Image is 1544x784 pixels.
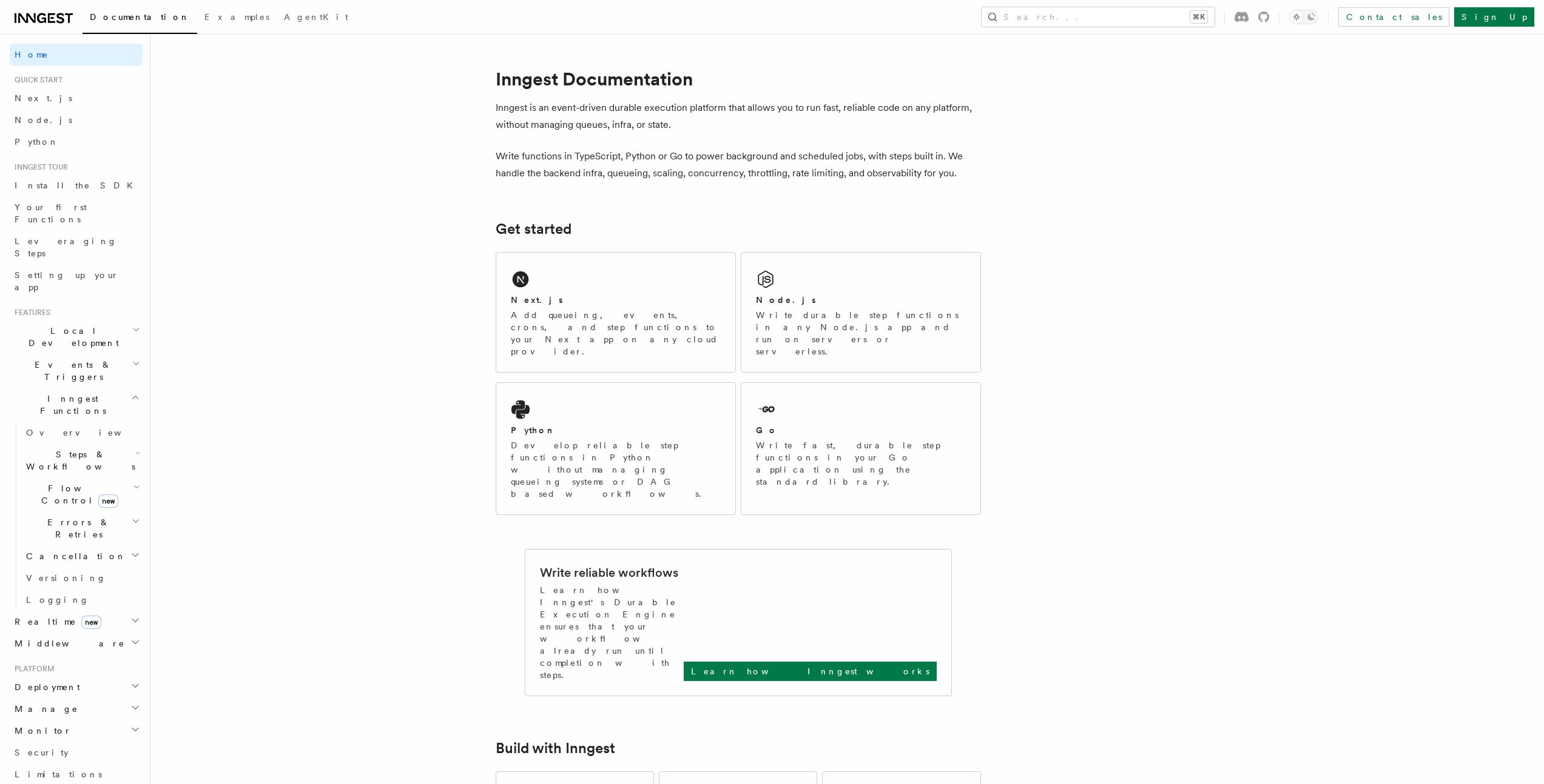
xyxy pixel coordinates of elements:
[1454,7,1534,27] a: Sign Up
[284,12,348,22] span: AgentKit
[10,633,143,654] button: Middleware
[83,4,197,34] a: Documentation
[21,511,143,545] button: Errors & Retries
[98,494,118,508] span: new
[10,44,143,65] a: Home
[511,424,556,436] h2: Python
[10,664,55,674] span: Platform
[10,681,80,693] span: Deployment
[540,564,678,581] h2: Write reliable workflows
[21,550,126,562] span: Cancellation
[15,48,49,61] span: Home
[15,93,72,103] span: Next.js
[756,439,966,488] p: Write fast, durable step functions in your Go application using the standard library.
[197,4,277,33] a: Examples
[10,676,143,698] button: Deployment
[496,148,981,182] p: Write functions in TypeScript, Python or Go to power background and scheduled jobs, with steps bu...
[496,252,736,373] a: Next.jsAdd queueing, events, crons, and step functions to your Next app on any cloud provider.
[10,162,68,172] span: Inngest tour
[10,637,125,649] span: Middleware
[10,174,143,196] a: Install the SDK
[21,422,143,443] a: Overview
[496,382,736,515] a: PythonDevelop reliable step functions in Python without managing queueing systems or DAG based wo...
[15,270,119,292] span: Setting up your app
[15,748,69,757] span: Security
[21,567,143,589] a: Versioning
[10,320,143,354] button: Local Development
[496,99,981,133] p: Inngest is an event-driven durable execution platform that allows you to run fast, reliable code ...
[26,428,151,437] span: Overview
[1338,7,1449,27] a: Contact sales
[26,595,89,605] span: Logging
[496,221,571,238] a: Get started
[204,12,269,22] span: Examples
[15,202,87,224] span: Your first Functions
[741,382,981,515] a: GoWrite fast, durable step functions in your Go application using the standard library.
[756,309,966,357] p: Write durable step functions in any Node.js app and run on servers or serverless.
[10,698,143,720] button: Manage
[90,12,190,22] span: Documentation
[10,308,50,317] span: Features
[21,482,133,507] span: Flow Control
[982,7,1215,27] button: Search...⌘K
[21,477,143,511] button: Flow Controlnew
[10,230,143,264] a: Leveraging Steps
[10,325,132,349] span: Local Development
[21,589,143,611] a: Logging
[10,131,143,153] a: Python
[10,75,62,85] span: Quick start
[81,616,101,629] span: new
[15,137,59,147] span: Python
[540,584,684,681] p: Learn how Inngest's Durable Execution Engine ensures that your workflow already run until complet...
[10,109,143,131] a: Node.js
[691,665,929,677] p: Learn how Inngest works
[1289,10,1318,24] button: Toggle dark mode
[10,354,143,388] button: Events & Triggers
[26,573,106,583] span: Versioning
[10,720,143,742] button: Monitor
[21,443,143,477] button: Steps & Workflows
[10,703,78,715] span: Manage
[10,393,131,417] span: Inngest Functions
[756,294,816,306] h2: Node.js
[511,294,563,306] h2: Next.js
[10,359,132,383] span: Events & Triggers
[511,439,721,500] p: Develop reliable step functions in Python without managing queueing systems or DAG based workflows.
[15,236,117,258] span: Leveraging Steps
[10,264,143,298] a: Setting up your app
[10,196,143,230] a: Your first Functions
[15,181,140,190] span: Install the SDK
[10,611,143,633] button: Realtimenew
[496,740,615,757] a: Build with Inngest
[10,87,143,109] a: Next.js
[496,68,981,90] h1: Inngest Documentation
[756,424,778,436] h2: Go
[10,388,143,422] button: Inngest Functions
[1190,11,1207,23] kbd: ⌘K
[741,252,981,373] a: Node.jsWrite durable step functions in any Node.js app and run on servers or serverless.
[15,115,72,125] span: Node.js
[684,662,937,681] a: Learn how Inngest works
[21,545,143,567] button: Cancellation
[21,448,135,473] span: Steps & Workflows
[10,725,72,737] span: Monitor
[277,4,356,33] a: AgentKit
[21,516,132,540] span: Errors & Retries
[511,309,721,357] p: Add queueing, events, crons, and step functions to your Next app on any cloud provider.
[10,742,143,763] a: Security
[10,616,101,628] span: Realtime
[15,769,102,779] span: Limitations
[10,422,143,611] div: Inngest Functions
